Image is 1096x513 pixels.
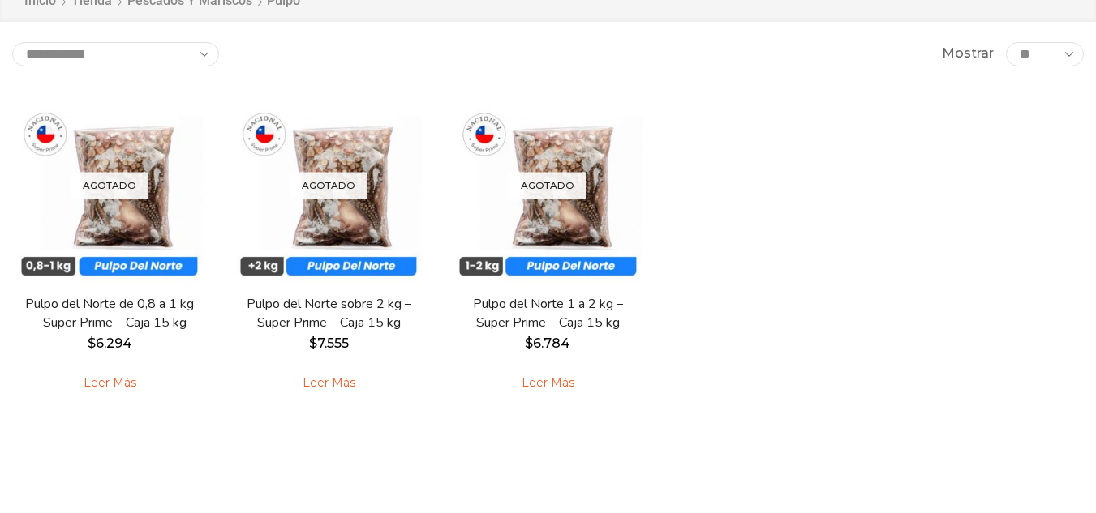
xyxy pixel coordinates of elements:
span: Mostrar [942,45,994,63]
bdi: 6.784 [525,336,570,351]
a: Leé más sobre “Pulpo del Norte de 0,8 a 1 kg - Super Prime - Caja 15 kg” [58,366,161,400]
span: $ [525,336,533,351]
bdi: 7.555 [309,336,349,351]
bdi: 6.294 [88,336,132,351]
span: $ [88,336,96,351]
span: $ [309,336,317,351]
a: Leé más sobre “Pulpo del Norte 1 a 2 kg - Super Prime - Caja 15 kg” [496,366,600,400]
a: Leé más sobre “Pulpo del Norte sobre 2 kg - Super Prime - Caja 15 kg” [277,366,380,400]
p: Agotado [71,172,148,199]
select: Pedido de la tienda [12,42,219,66]
p: Agotado [290,172,367,199]
a: Pulpo del Norte 1 a 2 kg – Super Prime – Caja 15 kg [460,295,635,332]
p: Agotado [509,172,586,199]
a: Pulpo del Norte sobre 2 kg – Super Prime – Caja 15 kg [241,295,416,332]
a: Pulpo del Norte de 0,8 a 1 kg – Super Prime – Caja 15 kg [22,295,197,332]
